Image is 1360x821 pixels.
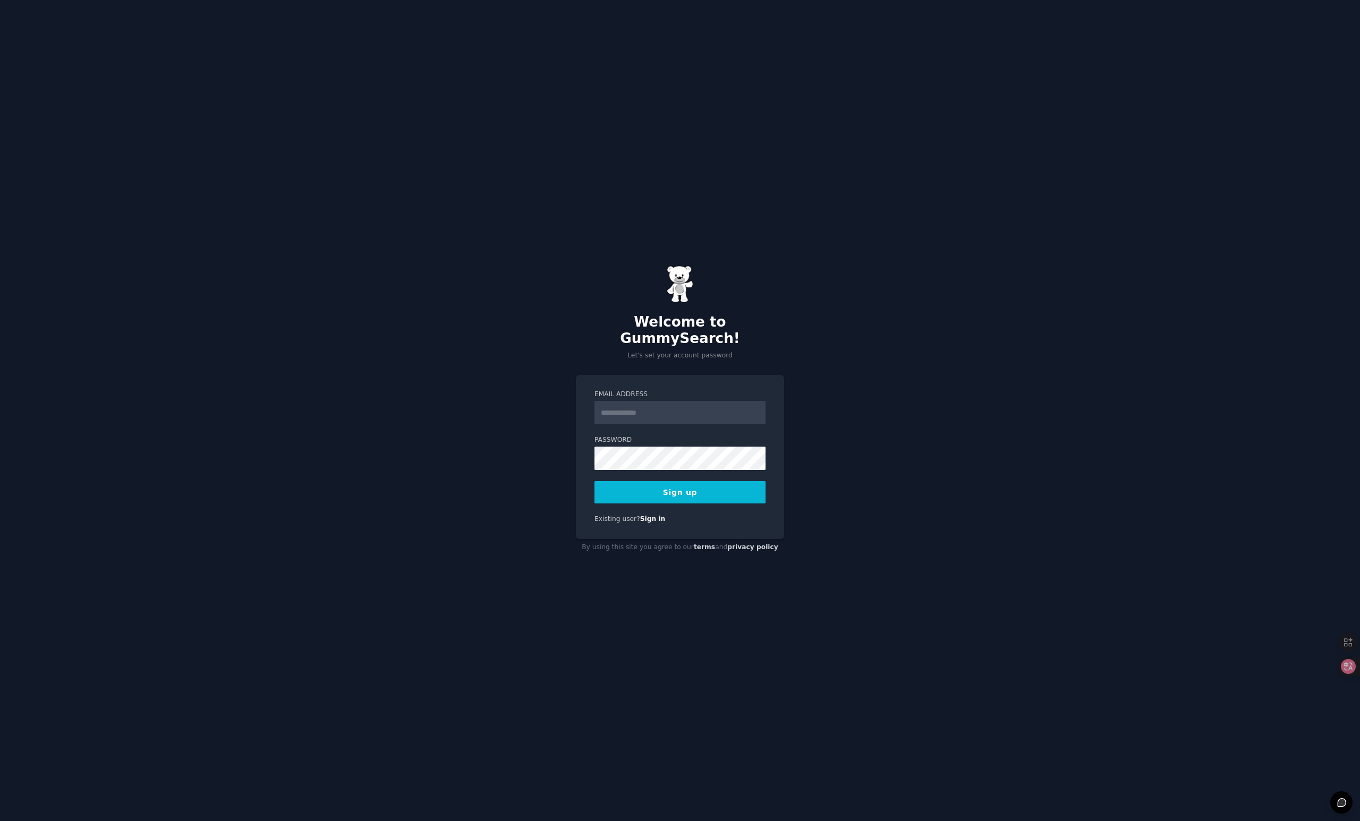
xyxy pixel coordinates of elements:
p: Let's set your account password [576,351,784,361]
a: terms [694,543,715,551]
span: Existing user? [594,515,640,523]
button: Sign up [594,481,766,503]
a: Sign in [640,515,666,523]
label: Password [594,435,766,445]
h2: Welcome to GummySearch! [576,314,784,347]
label: Email Address [594,390,766,399]
a: privacy policy [727,543,778,551]
div: By using this site you agree to our and [576,539,784,556]
img: Gummy Bear [667,266,693,303]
